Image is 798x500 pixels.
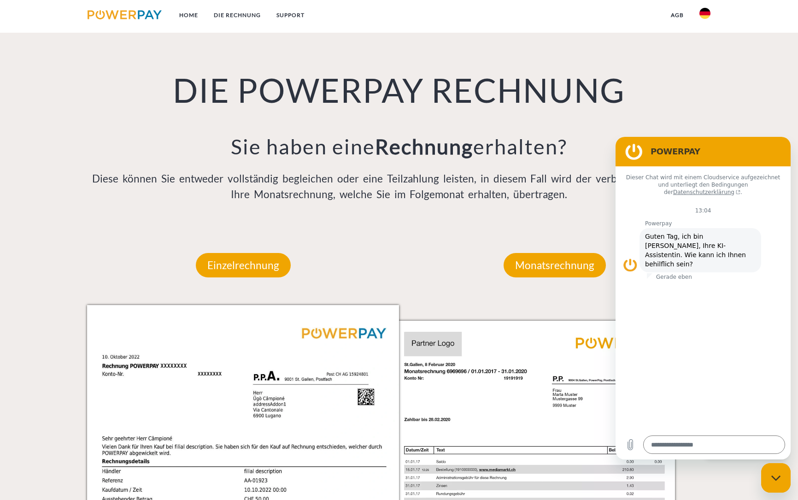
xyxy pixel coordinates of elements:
a: Home [171,7,206,24]
a: DIE RECHNUNG [206,7,269,24]
img: logo-powerpay.svg [88,10,162,19]
p: Monatsrechnung [504,253,606,278]
a: SUPPORT [269,7,312,24]
iframe: Schaltfläche zum Öffnen des Messaging-Fensters; Konversation läuft [761,463,791,493]
p: Einzelrechnung [196,253,291,278]
p: Diese können Sie entweder vollständig begleichen oder eine Teilzahlung leisten, in diesem Fall wi... [87,171,711,202]
h1: DIE POWERPAY RECHNUNG [87,69,711,111]
h3: Sie haben eine erhalten? [87,134,711,159]
img: de [699,8,710,19]
b: Rechnung [375,134,473,159]
a: agb [663,7,692,24]
iframe: Messaging-Fenster [616,137,791,459]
